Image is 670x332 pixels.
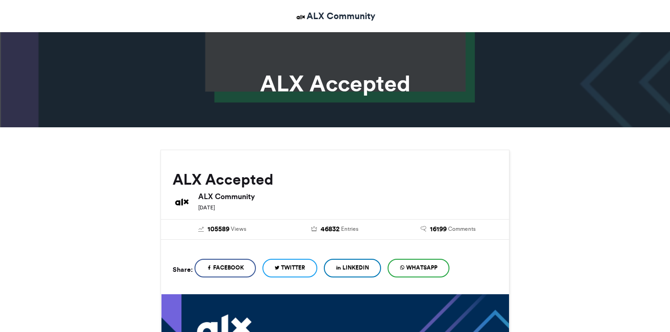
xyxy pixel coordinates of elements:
span: 105589 [208,224,229,235]
span: Facebook [213,263,244,272]
h1: ALX Accepted [77,72,593,95]
h5: Share: [173,263,193,276]
a: 46832 Entries [286,224,385,235]
small: [DATE] [198,204,215,211]
a: ALX Community [295,9,375,23]
span: Comments [448,225,476,233]
a: Twitter [262,259,317,277]
a: 16199 Comments [398,224,497,235]
img: ALX Community [295,11,307,23]
span: 46832 [321,224,340,235]
h2: ALX Accepted [173,171,497,188]
a: LinkedIn [324,259,381,277]
span: Twitter [281,263,305,272]
h6: ALX Community [198,193,497,200]
a: 105589 Views [173,224,272,235]
span: Entries [341,225,358,233]
span: WhatsApp [406,263,437,272]
a: WhatsApp [388,259,449,277]
a: Facebook [194,259,256,277]
img: ALX Community [173,193,191,211]
span: 16199 [430,224,447,235]
span: LinkedIn [342,263,369,272]
span: Views [231,225,246,233]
